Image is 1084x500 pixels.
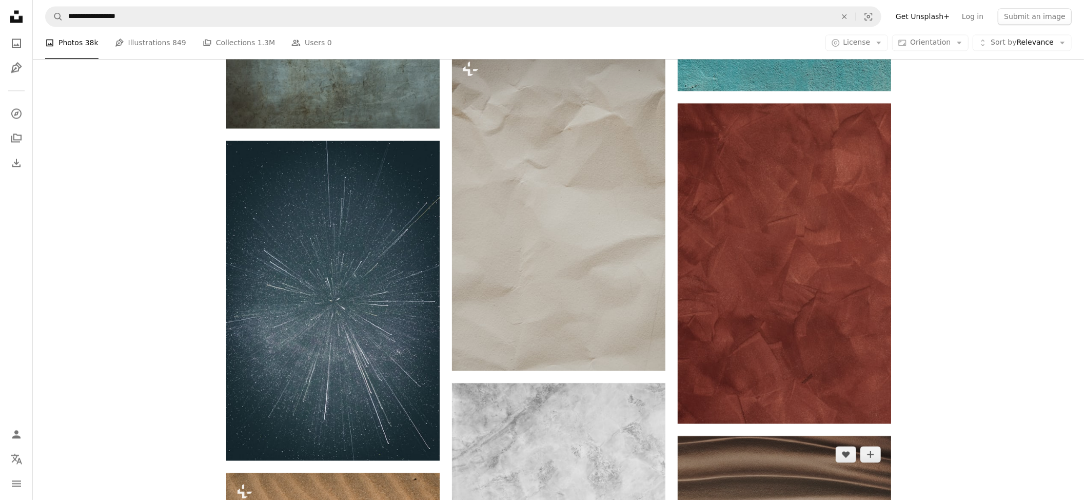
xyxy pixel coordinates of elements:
a: Collections 1.3M [203,27,275,60]
button: Language [6,449,27,469]
a: Get Unsplash+ [890,8,956,25]
a: Explore [6,103,27,124]
a: Collections [6,128,27,148]
a: Log in [956,8,990,25]
button: Sort byRelevance [973,35,1072,51]
span: Orientation [910,39,951,47]
button: Like [836,446,856,463]
button: Add to Collection [860,446,881,463]
img: a cell phone laying on top of a piece of paper [452,50,665,371]
img: timelapse photography of warped lines [226,141,440,460]
a: a red background with a rough texture of paper [678,258,891,267]
a: Home — Unsplash [6,6,27,29]
button: Visual search [856,7,881,26]
img: a red background with a rough texture of paper [678,103,891,424]
span: 849 [172,37,186,49]
a: timelapse photography of warped lines [226,296,440,305]
a: Users 0 [291,27,332,60]
button: Clear [833,7,856,26]
button: Submit an image [998,8,1072,25]
form: Find visuals sitewide [45,6,881,27]
a: a cell phone laying on top of a piece of paper [452,206,665,215]
span: Sort by [991,39,1016,47]
button: License [825,35,889,51]
span: License [843,39,871,47]
button: Orientation [892,35,969,51]
span: 1.3M [258,37,275,49]
button: Search Unsplash [46,7,63,26]
span: Relevance [991,38,1054,48]
a: Illustrations [6,57,27,78]
button: Menu [6,473,27,494]
a: Photos [6,33,27,53]
a: Log in / Sign up [6,424,27,445]
span: 0 [327,37,332,49]
a: Download History [6,152,27,173]
a: Illustrations 849 [115,27,186,60]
